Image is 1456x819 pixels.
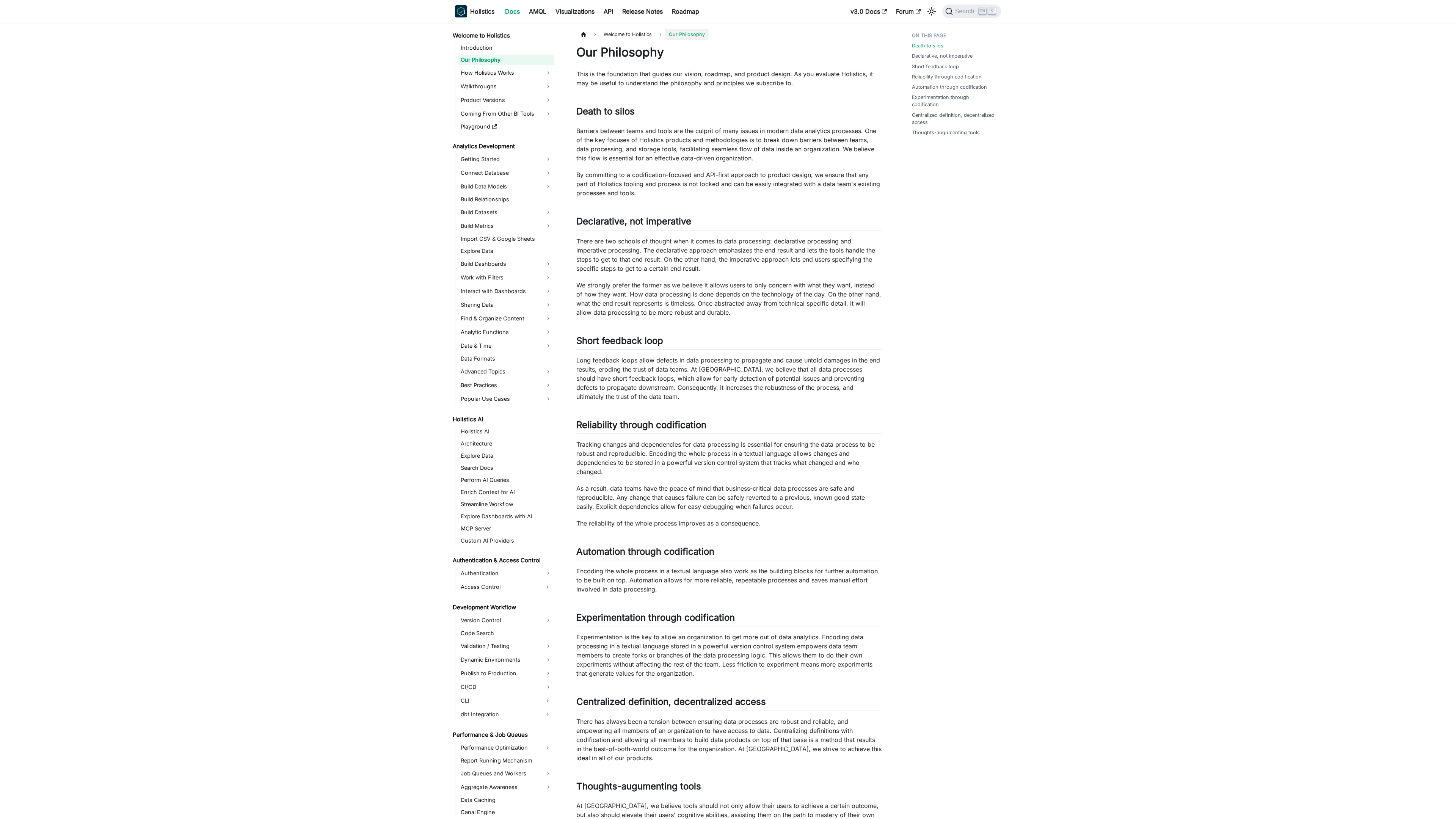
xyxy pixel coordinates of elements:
p: Barriers between teams and tools are the culprit of many issues in modern data analytics processe... [576,126,882,163]
a: Walkthroughs [458,80,554,93]
a: Import CSV & Google Sheets [458,234,554,244]
a: Explore Data [458,246,554,256]
a: Enrich Context for AI [458,487,554,497]
a: Analytic Functions [458,326,554,338]
a: Perform AI Queries [458,475,554,485]
a: Experimentation through codification [912,94,996,108]
a: Forum [891,5,925,17]
p: There has always been a tension between ensuring data processes are robust and reliable, and empo... [576,717,882,763]
span: Our Philosophy [665,29,709,40]
button: Expand sidebar category 'Access Control' [541,581,554,593]
a: Home page [576,29,591,40]
p: Long feedback loops allow defects in data processing to propagate and cause untold damages in the... [576,356,882,401]
h2: Short feedback loop [576,335,882,350]
a: Holistics AI [450,414,554,425]
a: Report Running Mechanism [458,755,554,766]
a: How Holistics Works [458,67,554,79]
kbd: K [988,8,996,14]
a: Centralized definition, decentralized access [912,111,996,126]
a: Search Docs [458,463,554,473]
a: Short feedback loop [912,63,959,70]
h2: Experimentation through codification [576,612,882,626]
h2: Death to silos [576,106,882,120]
a: Getting Started [458,153,554,165]
p: We strongly prefer the former as we believe it allows users to only concern with what they want, ... [576,281,882,317]
a: dbt Integration [458,708,541,720]
a: CLI [458,695,541,707]
a: Interact with Dashboards [458,285,554,297]
img: Holistics [455,5,467,17]
a: Playground [458,121,554,132]
a: Performance Optimization [458,742,541,754]
a: Build Datasets [458,206,554,218]
a: Date & Time [458,340,554,352]
a: HolisticsHolistics [455,5,494,17]
p: By committing to a codification-focused and API-first approach to product design, we ensure that ... [576,170,882,198]
a: Publish to Production [458,667,554,679]
a: Streamline Workflow [458,499,554,510]
a: Reliability through codification [912,73,982,80]
a: MCP Server [458,523,554,534]
h2: Declarative, not imperative [576,216,882,230]
nav: Docs sidebar [447,23,561,819]
a: Work with Filters [458,271,554,284]
p: As a result, data teams have the peace of mind that business-critical data processes are safe and... [576,484,882,511]
a: Coming From Other BI Tools [458,108,554,120]
button: Search (Ctrl+K) [942,5,1001,18]
button: Switch between dark and light mode (currently light mode) [926,5,938,17]
p: Encoding the whole process in a textual language also work as the building blocks for further aut... [576,566,882,594]
a: Version Control [458,614,554,626]
a: Performance & Job Queues [450,730,554,740]
span: Search [953,8,979,15]
a: Aggregate Awareness [458,781,554,793]
a: Sharing Data [458,299,554,311]
a: Authentication & Access Control [450,555,554,566]
a: AMQL [524,5,551,17]
a: Build Metrics [458,220,554,232]
a: Visualizations [551,5,599,17]
a: Explore Dashboards with AI [458,511,554,522]
a: Validation / Testing [458,640,554,652]
a: CI/CD [458,681,554,693]
a: Welcome to Holistics [450,30,554,41]
a: Thoughts-augumenting tools [912,129,980,136]
a: Popular Use Cases [458,393,554,405]
button: Expand sidebar category 'CLI' [541,695,554,707]
a: Automation through codification [912,83,987,91]
a: API [599,5,618,17]
a: Job Queues and Workers [458,767,554,780]
p: Tracking changes and dependencies for data processing is essential for ensuring the data process ... [576,440,882,476]
p: The reliability of the whole process improves as a consequence. [576,519,882,528]
a: Advanced Topics [458,366,554,378]
a: Product Versions [458,94,554,106]
a: Development Workflow [450,602,554,613]
p: This is the foundation that guides our vision, roadmap, and product design. As you evaluate Holis... [576,69,882,88]
a: Code Search [458,628,554,639]
a: Roadmap [667,5,704,17]
a: v3.0 Docs [846,5,891,17]
a: Custom AI Providers [458,535,554,546]
a: Authentication [458,567,554,579]
h2: Centralized definition, decentralized access [576,696,882,711]
h2: Automation through codification [576,546,882,560]
a: Build Relationships [458,194,554,205]
a: Dynamic Environments [458,654,554,666]
a: Release Notes [618,5,667,17]
a: Our Philosophy [458,55,554,65]
a: Best Practices [458,379,554,391]
a: Data Caching [458,795,554,805]
a: Architecture [458,438,554,449]
a: Docs [500,5,524,17]
a: Build Dashboards [458,258,554,270]
h2: Thoughts-augumenting tools [576,781,882,795]
nav: Breadcrumbs [576,29,882,40]
a: Analytics Development [450,141,554,152]
button: Expand sidebar category 'Performance Optimization' [541,742,554,754]
h1: Our Philosophy [576,45,882,60]
span: Welcome to Holistics [600,29,656,40]
a: Access Control [458,581,541,593]
a: Introduction [458,42,554,53]
a: Holistics AI [458,426,554,437]
p: Experimentation is the key to allow an organization to get more out of data analytics. Encoding d... [576,632,882,678]
a: Build Data Models [458,180,554,193]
